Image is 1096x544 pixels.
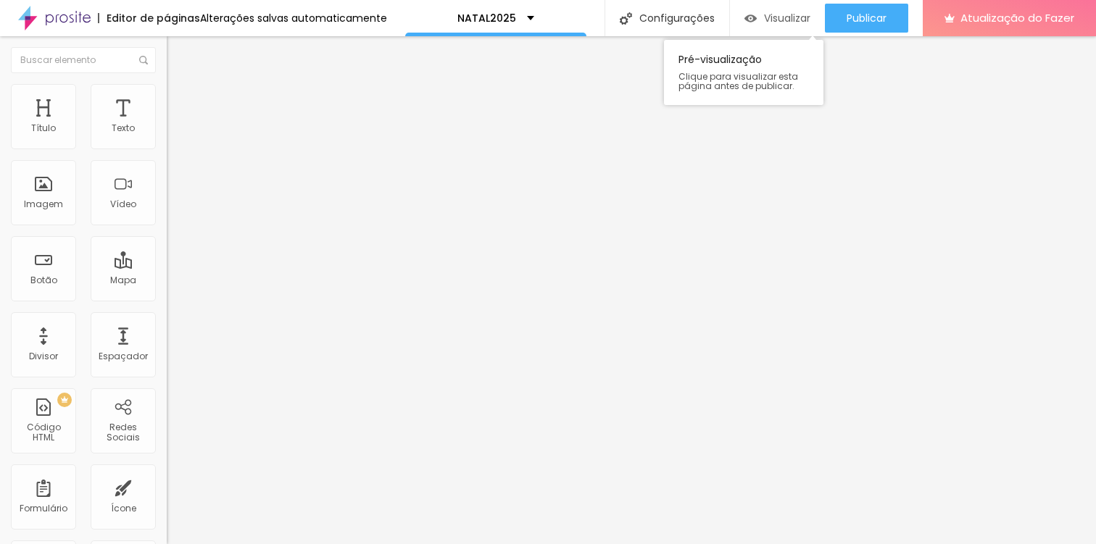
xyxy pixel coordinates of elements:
[847,11,887,25] font: Publicar
[107,421,140,443] font: Redes Sociais
[639,11,715,25] font: Configurações
[744,12,757,25] img: view-1.svg
[30,274,57,286] font: Botão
[678,70,798,92] font: Clique para visualizar esta página antes de publicar.
[200,13,387,23] div: Alterações salvas automaticamente
[620,12,632,25] img: Ícone
[111,502,136,514] font: Ícone
[29,350,58,362] font: Divisor
[457,11,516,25] font: NATAL2025
[730,4,825,33] button: Visualizar
[99,350,148,362] font: Espaçador
[110,198,136,210] font: Vídeo
[678,52,762,67] font: Pré-visualização
[960,10,1074,25] font: Atualização do Fazer
[112,122,135,134] font: Texto
[27,421,61,443] font: Código HTML
[24,198,63,210] font: Imagem
[139,56,148,64] img: Ícone
[11,47,156,73] input: Buscar elemento
[825,4,908,33] button: Publicar
[764,11,810,25] font: Visualizar
[110,274,136,286] font: Mapa
[107,11,200,25] font: Editor de páginas
[31,122,56,134] font: Título
[20,502,67,514] font: Formulário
